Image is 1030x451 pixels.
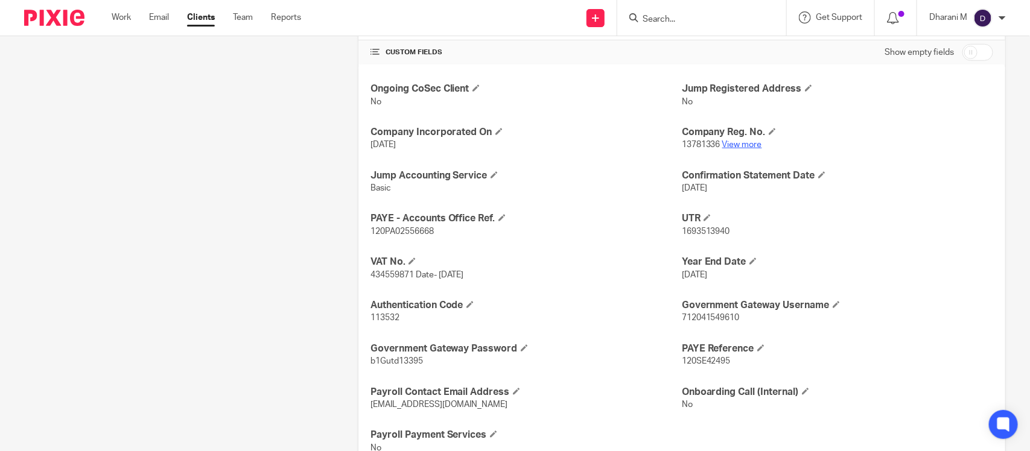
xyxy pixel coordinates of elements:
span: [DATE] [682,271,707,279]
h4: PAYE - Accounts Office Ref. [370,212,682,225]
span: b1Gutd13395 [370,357,423,365]
label: Show empty fields [885,46,954,58]
h4: Onboarding Call (Internal) [682,386,993,399]
a: Reports [271,11,301,24]
h4: Year End Date [682,256,993,268]
h4: Government Gateway Password [370,342,682,355]
span: 120SE42495 [682,357,731,365]
h4: Jump Registered Address [682,83,993,95]
h4: Company Reg. No. [682,126,993,139]
a: Clients [187,11,215,24]
a: View more [722,140,762,149]
span: Basic [370,184,391,192]
h4: Company Incorporated On [370,126,682,139]
h4: Payroll Contact Email Address [370,386,682,399]
span: 712041549610 [682,314,740,322]
h4: VAT No. [370,256,682,268]
span: No [682,98,693,106]
span: 1693513940 [682,227,730,236]
span: 113532 [370,314,399,322]
h4: Ongoing CoSec Client [370,83,682,95]
a: Team [233,11,253,24]
span: 13781336 [682,140,720,149]
h4: Jump Accounting Service [370,169,682,182]
span: No [370,98,381,106]
span: 434559871 Date- [DATE] [370,271,464,279]
span: Get Support [816,13,862,22]
h4: Authentication Code [370,299,682,312]
h4: Confirmation Statement Date [682,169,993,182]
h4: Payroll Payment Services [370,429,682,441]
a: Work [112,11,131,24]
span: [DATE] [370,140,396,149]
span: No [682,400,693,409]
p: Dharani M [929,11,967,24]
img: svg%3E [973,8,993,28]
a: Email [149,11,169,24]
span: [DATE] [682,184,707,192]
h4: Government Gateway Username [682,299,993,312]
h4: PAYE Reference [682,342,993,355]
span: 120PA02556668 [370,227,434,236]
span: [EMAIL_ADDRESS][DOMAIN_NAME] [370,400,508,409]
h4: CUSTOM FIELDS [370,48,682,57]
h4: UTR [682,212,993,225]
input: Search [641,14,750,25]
img: Pixie [24,10,84,26]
